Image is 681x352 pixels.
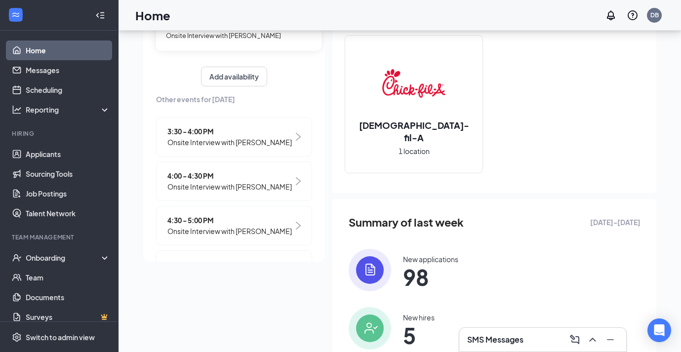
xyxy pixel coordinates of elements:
button: Minimize [602,332,618,348]
h3: SMS Messages [467,334,523,345]
a: SurveysCrown [26,307,110,327]
span: Onsite Interview with [PERSON_NAME] [166,32,281,39]
button: ChevronUp [585,332,601,348]
span: Other events for [DATE] [156,94,312,105]
a: Home [26,40,110,60]
a: Team [26,268,110,287]
a: Scheduling [26,80,110,100]
span: 1 location [399,146,430,156]
div: DB [650,11,659,19]
span: Summary of last week [349,214,464,231]
h1: Home [135,7,170,24]
a: Applicants [26,144,110,164]
svg: ComposeMessage [569,334,581,346]
button: Add availability [201,67,267,86]
span: 5 [403,326,435,344]
div: Hiring [12,129,108,138]
span: Onsite Interview with [PERSON_NAME] [167,226,292,236]
div: Onboarding [26,253,102,263]
div: Switch to admin view [26,332,95,342]
button: ComposeMessage [567,332,583,348]
span: Onsite Interview with [PERSON_NAME] [167,137,292,148]
svg: ChevronUp [587,334,599,346]
svg: Settings [12,332,22,342]
a: Sourcing Tools [26,164,110,184]
div: New hires [403,313,435,322]
div: Reporting [26,105,111,115]
svg: Notifications [605,9,617,21]
svg: Collapse [95,10,105,20]
a: Job Postings [26,184,110,203]
span: 98 [403,268,458,286]
img: icon [349,307,391,350]
span: [DATE] - [DATE] [590,217,641,228]
h2: [DEMOGRAPHIC_DATA]-fil-A [345,119,482,144]
span: 4:00 - 4:30 PM [167,170,292,181]
span: 4:30 - 5:00 PM [167,215,292,226]
a: Messages [26,60,110,80]
svg: WorkstreamLogo [11,10,21,20]
a: Documents [26,287,110,307]
span: 3:30 - 4:00 PM [167,126,292,137]
img: Chick-fil-A [382,52,445,115]
svg: UserCheck [12,253,22,263]
svg: Analysis [12,105,22,115]
div: Team Management [12,233,108,241]
span: Onsite Interview with [PERSON_NAME] [167,181,292,192]
svg: QuestionInfo [627,9,639,21]
img: icon [349,249,391,291]
div: Open Intercom Messenger [647,318,671,342]
div: New applications [403,254,458,264]
span: 5:00 - 5:30 PM [167,259,292,270]
a: Talent Network [26,203,110,223]
svg: Minimize [604,334,616,346]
